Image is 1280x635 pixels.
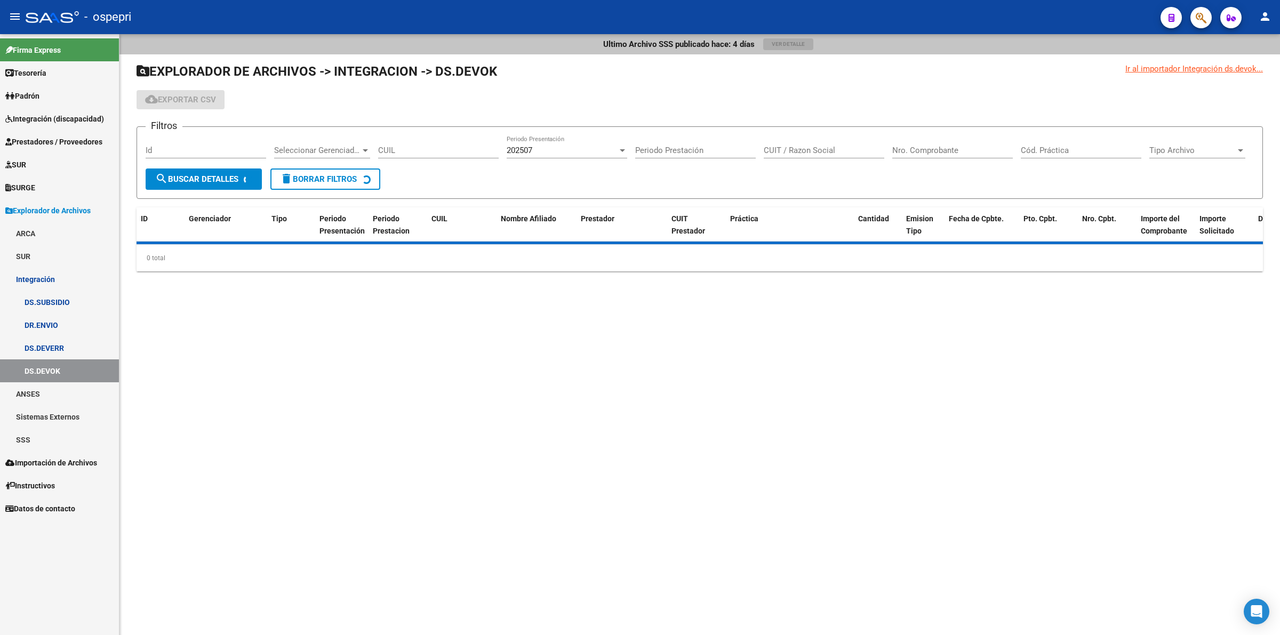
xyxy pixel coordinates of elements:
mat-icon: person [1259,10,1271,23]
datatable-header-cell: Cantidad [854,207,902,243]
span: Importe Solicitado [1199,214,1234,235]
span: Periodo Prestacion [373,214,410,235]
h3: Filtros [146,118,182,133]
span: Tesorería [5,67,46,79]
datatable-header-cell: Nro. Cpbt. [1078,207,1137,243]
datatable-header-cell: Pto. Cpbt. [1019,207,1078,243]
span: Fecha de Cpbte. [949,214,1004,223]
span: Ver Detalle [772,41,805,47]
mat-icon: delete [280,172,293,185]
datatable-header-cell: Prestador [577,207,667,243]
datatable-header-cell: Importe del Comprobante [1137,207,1195,243]
span: Prestador [581,214,614,223]
datatable-header-cell: ID [137,207,185,243]
span: EXPLORADOR DE ARCHIVOS -> INTEGRACION -> DS.DEVOK [137,64,497,79]
span: Tipo [271,214,287,223]
span: CUIT Prestador [671,214,705,235]
span: Buscar Detalles [155,174,238,184]
datatable-header-cell: Nombre Afiliado [497,207,577,243]
span: Integración (discapacidad) [5,113,104,125]
span: CUIL [431,214,447,223]
span: Importe del Comprobante [1141,214,1187,235]
span: Instructivos [5,480,55,492]
datatable-header-cell: Periodo Presentación [315,207,369,243]
datatable-header-cell: Importe Solicitado [1195,207,1254,243]
span: Seleccionar Gerenciador [274,146,361,155]
span: Periodo Presentación [319,214,365,235]
span: Datos de contacto [5,503,75,515]
mat-icon: cloud_download [145,93,158,106]
datatable-header-cell: Emision Tipo [902,207,945,243]
span: SUR [5,159,26,171]
span: Práctica [730,214,758,223]
span: Borrar Filtros [280,174,357,184]
span: Emision Tipo [906,214,933,235]
mat-icon: menu [9,10,21,23]
span: Nro. Cpbt. [1082,214,1116,223]
span: Gerenciador [189,214,231,223]
button: Buscar Detalles [146,168,262,190]
span: Prestadores / Proveedores [5,136,102,148]
p: Ultimo Archivo SSS publicado hace: 4 días [603,38,755,50]
div: Open Intercom Messenger [1244,599,1269,624]
datatable-header-cell: CUIL [427,207,497,243]
span: Explorador de Archivos [5,205,91,216]
datatable-header-cell: Gerenciador [185,207,267,243]
button: Exportar CSV [137,90,225,109]
span: Cantidad [858,214,889,223]
datatable-header-cell: Práctica [726,207,854,243]
datatable-header-cell: Periodo Prestacion [369,207,427,243]
span: Pto. Cpbt. [1023,214,1057,223]
span: Nombre Afiliado [501,214,556,223]
span: Firma Express [5,44,61,56]
span: Importación de Archivos [5,457,97,469]
datatable-header-cell: Tipo [267,207,315,243]
span: Tipo Archivo [1149,146,1236,155]
div: Ir al importador Integración ds.devok... [1125,63,1263,75]
span: Padrón [5,90,39,102]
datatable-header-cell: Fecha de Cpbte. [945,207,1019,243]
mat-icon: search [155,172,168,185]
button: Ver Detalle [763,38,813,50]
div: 0 total [137,245,1263,271]
button: Borrar Filtros [270,168,380,190]
datatable-header-cell: CUIT Prestador [667,207,726,243]
span: SURGE [5,182,35,194]
span: ID [141,214,148,223]
span: Exportar CSV [145,95,216,105]
span: 202507 [507,146,532,155]
span: - ospepri [84,5,131,29]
